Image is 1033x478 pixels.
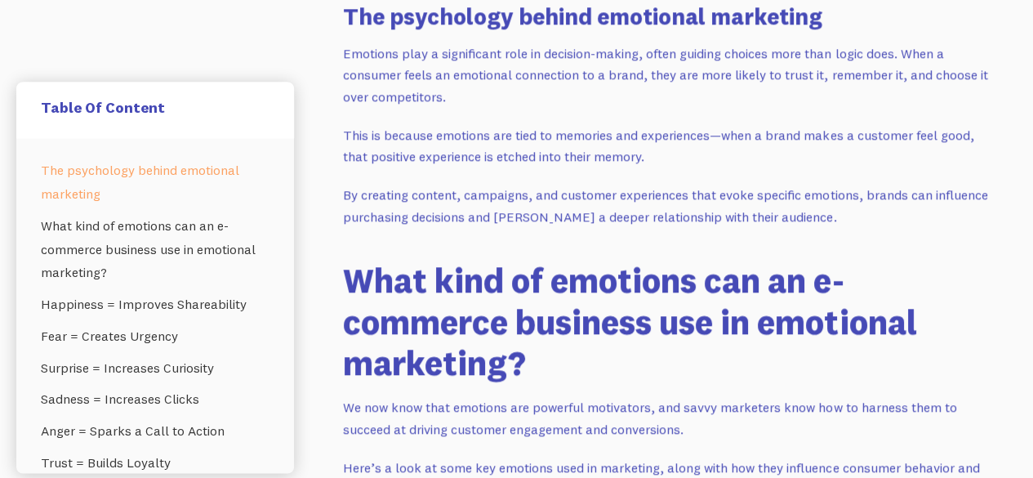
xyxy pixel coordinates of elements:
a: Surprise = Increases Curiosity [41,352,269,384]
a: Anger = Sparks a Call to Action [41,416,269,448]
h2: What kind of emotions can an e-commerce business use in emotional marketing? [343,260,996,383]
a: The psychology behind emotional marketing [41,154,269,210]
a: Fear = Creates Urgency [41,320,269,352]
p: By creating content, campaigns, and customer experiences that evoke specific emotions, brands can... [343,184,996,227]
p: Emotions play a significant role in decision-making, often guiding choices more than logic does. ... [343,42,996,108]
p: We now know that emotions are powerful motivators, and savvy marketers know how to harness them t... [343,396,996,440]
a: Sadness = Increases Clicks [41,384,269,416]
p: This is because emotions are tied to memories and experiences—when a brand makes a customer feel ... [343,124,996,168]
a: Happiness = Improves Shareability [41,288,269,320]
a: What kind of emotions can an e-commerce business use in emotional marketing? [41,210,269,288]
h5: Table Of Content [41,98,269,117]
